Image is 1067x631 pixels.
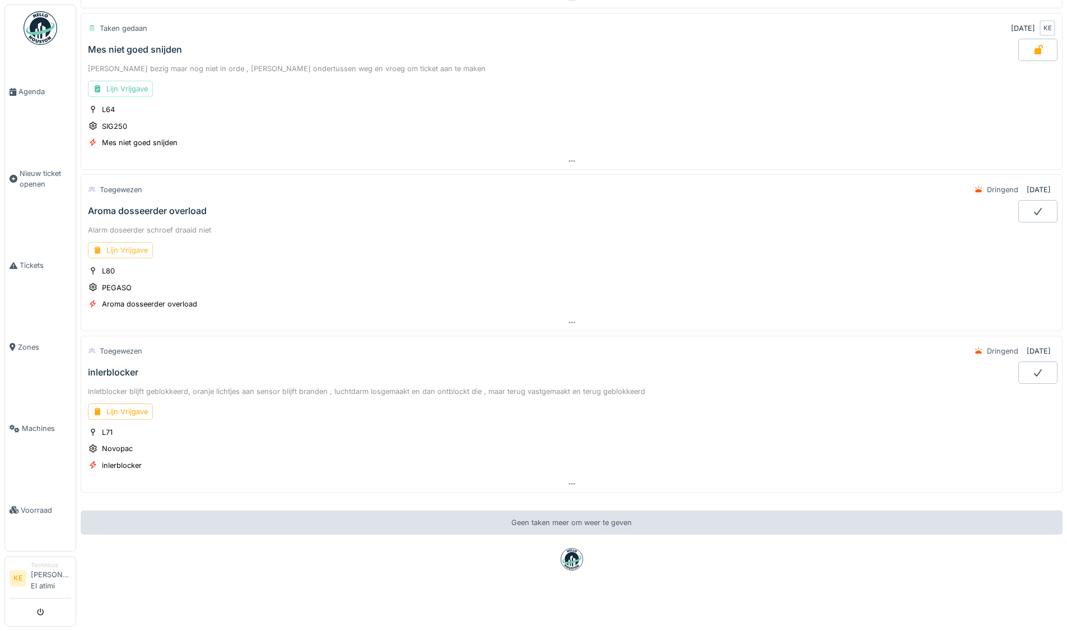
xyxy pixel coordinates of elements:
div: inlerblocker [88,367,138,378]
div: PEGASO [102,282,132,293]
li: [PERSON_NAME] El atimi [31,561,71,596]
div: inletblocker blijft geblokkeerd, oranje lichtjes aan sensor blijft branden , luchtdarm losgemaakt... [88,386,1055,397]
div: Aroma dosseerder overload [88,206,207,216]
div: [DATE] [1027,184,1051,195]
div: inlerblocker [102,460,142,471]
a: Tickets [5,225,76,306]
div: Toegewezen [100,346,142,356]
a: Nieuw ticket openen [5,132,76,225]
a: Machines [5,388,76,469]
div: Lijn Vrijgave [88,81,153,97]
img: badge-BVDL4wpA.svg [561,548,583,570]
div: SIG250 [102,121,127,132]
div: [PERSON_NAME] bezig maar nog niet in orde , [PERSON_NAME] ondertussen weg en vroeg om ticket aan ... [88,63,1055,74]
div: Geen taken meer om weer te geven [81,511,1063,535]
div: Mes niet goed snijden [102,137,178,148]
div: L71 [102,427,113,438]
span: Tickets [20,260,71,271]
div: Toegewezen [100,184,142,195]
div: Lijn Vrijgave [88,242,153,258]
span: Nieuw ticket openen [20,168,71,189]
div: Dringend [987,184,1018,195]
a: Agenda [5,51,76,132]
div: Technicus [31,561,71,569]
div: Lijn Vrijgave [88,403,153,420]
img: Badge_color-CXgf-gQk.svg [24,11,57,45]
a: Voorraad [5,470,76,551]
div: [DATE] [1011,23,1035,34]
div: L80 [102,266,115,276]
span: Voorraad [21,505,71,516]
div: KE [1040,20,1055,36]
div: Alarm doseerder schroef draaid niet [88,225,1055,235]
a: Zones [5,307,76,388]
a: KE Technicus[PERSON_NAME] El atimi [10,561,71,598]
div: Aroma dosseerder overload [102,299,197,309]
div: [DATE] [1027,346,1051,356]
div: Taken gedaan [100,23,147,34]
span: Zones [18,342,71,352]
div: Mes niet goed snijden [88,44,182,55]
div: L64 [102,104,115,115]
span: Machines [22,423,71,434]
div: Dringend [987,346,1018,356]
div: Novopac [102,443,133,454]
span: Agenda [18,86,71,97]
li: KE [10,570,26,587]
